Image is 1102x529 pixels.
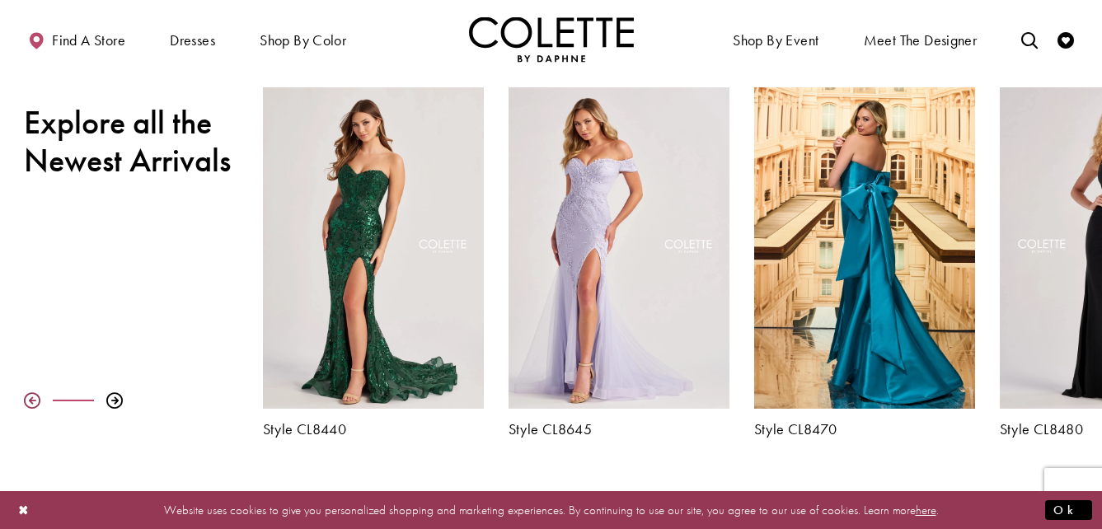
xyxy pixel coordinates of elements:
a: Find a store [24,16,129,62]
a: here [916,501,936,517]
a: Style CL8470 [754,421,975,438]
a: Visit Colette by Daphne Style No. CL8645 Page [509,87,729,409]
button: Submit Dialog [1045,499,1092,520]
a: Visit Colette by Daphne Style No. CL8440 Page [263,87,484,409]
p: Website uses cookies to give you personalized shopping and marketing experiences. By continuing t... [119,499,983,521]
span: Shop By Event [733,32,818,49]
span: Find a store [52,32,125,49]
span: Shop by color [260,32,346,49]
a: Toggle search [1017,16,1042,62]
div: Colette by Daphne Style No. CL8645 [496,75,742,450]
img: Colette by Daphne [469,16,634,62]
a: Check Wishlist [1053,16,1078,62]
span: Shop By Event [729,16,823,62]
span: Dresses [166,16,219,62]
h2: Explore all the Newest Arrivals [24,104,238,180]
div: Colette by Daphne Style No. CL8440 [251,75,496,450]
button: Close Dialog [10,495,38,524]
a: Visit Home Page [469,16,634,62]
a: Style CL8645 [509,421,729,438]
span: Dresses [170,32,215,49]
a: Visit Colette by Daphne Style No. CL8470 Page [754,87,975,409]
div: Colette by Daphne Style No. CL8470 [742,75,987,450]
a: Meet the designer [860,16,982,62]
a: Style CL8440 [263,421,484,438]
span: Shop by color [256,16,350,62]
span: Meet the designer [864,32,978,49]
